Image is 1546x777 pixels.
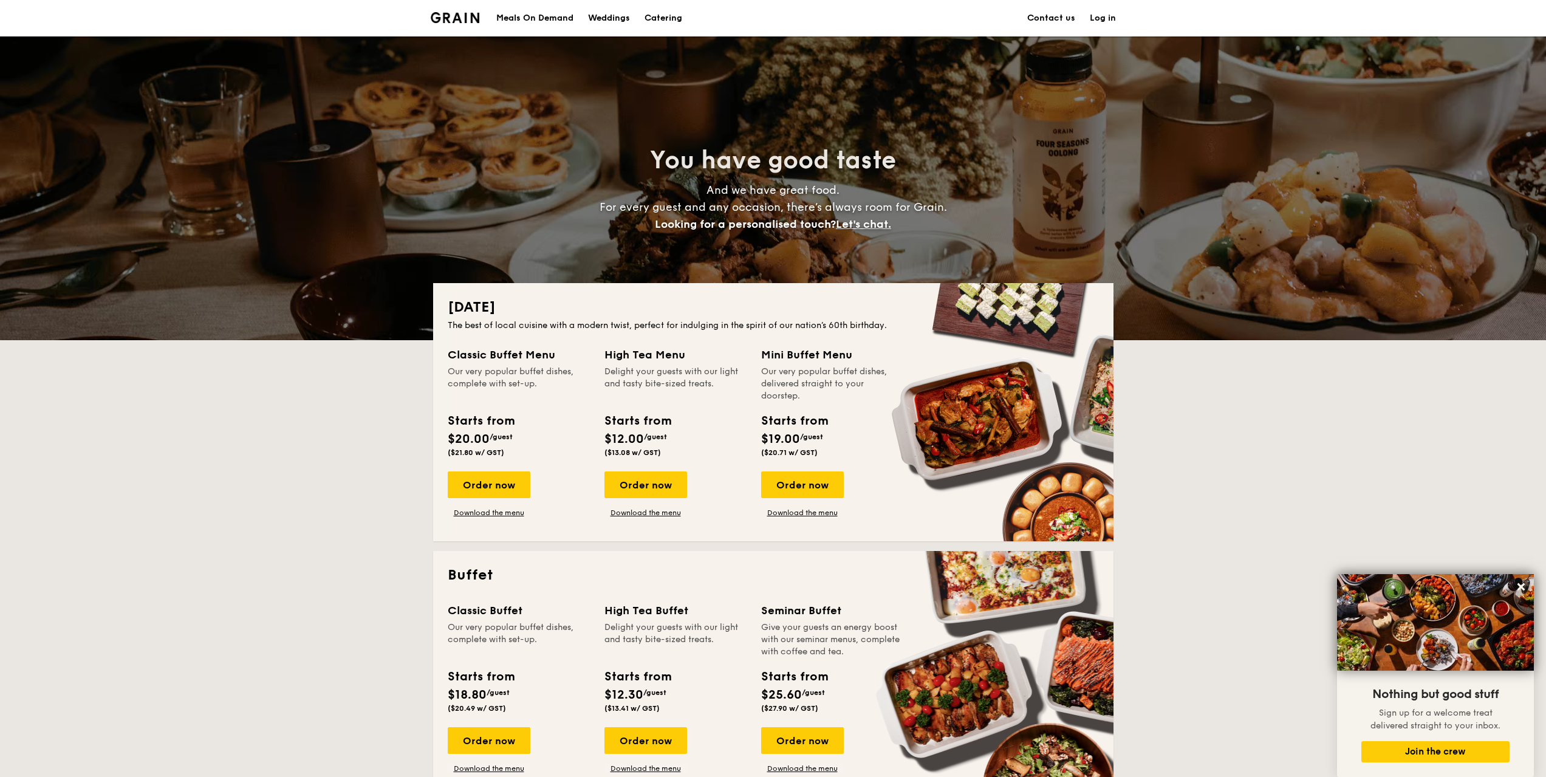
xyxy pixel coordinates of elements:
[604,471,687,498] div: Order now
[448,448,504,457] span: ($21.80 w/ GST)
[644,433,667,441] span: /guest
[761,764,844,773] a: Download the menu
[761,432,800,447] span: $19.00
[431,12,480,23] a: Logotype
[761,668,827,686] div: Starts from
[448,346,590,363] div: Classic Buffet Menu
[448,704,506,713] span: ($20.49 w/ GST)
[604,704,660,713] span: ($13.41 w/ GST)
[650,146,896,175] span: You have good taste
[761,471,844,498] div: Order now
[761,508,844,518] a: Download the menu
[1372,687,1499,702] span: Nothing but good stuff
[448,320,1099,332] div: The best of local cuisine with a modern twist, perfect for indulging in the spirit of our nation’...
[448,298,1099,317] h2: [DATE]
[1337,574,1534,671] img: DSC07876-Edit02-Large.jpeg
[490,433,513,441] span: /guest
[604,621,747,658] div: Delight your guests with our light and tasty bite-sized treats.
[800,433,823,441] span: /guest
[600,183,947,231] span: And we have great food. For every guest and any occasion, there’s always room for Grain.
[448,508,530,518] a: Download the menu
[604,366,747,402] div: Delight your guests with our light and tasty bite-sized treats.
[761,412,827,430] div: Starts from
[487,688,510,697] span: /guest
[604,508,687,518] a: Download the menu
[448,621,590,658] div: Our very popular buffet dishes, complete with set-up.
[431,12,480,23] img: Grain
[448,602,590,619] div: Classic Buffet
[761,727,844,754] div: Order now
[1370,708,1500,731] span: Sign up for a welcome treat delivered straight to your inbox.
[604,764,687,773] a: Download the menu
[761,448,818,457] span: ($20.71 w/ GST)
[604,602,747,619] div: High Tea Buffet
[761,602,903,619] div: Seminar Buffet
[448,668,514,686] div: Starts from
[448,366,590,402] div: Our very popular buffet dishes, complete with set-up.
[761,688,802,702] span: $25.60
[761,346,903,363] div: Mini Buffet Menu
[448,688,487,702] span: $18.80
[448,764,530,773] a: Download the menu
[604,448,661,457] span: ($13.08 w/ GST)
[761,366,903,402] div: Our very popular buffet dishes, delivered straight to your doorstep.
[604,668,671,686] div: Starts from
[761,621,903,658] div: Give your guests an energy boost with our seminar menus, complete with coffee and tea.
[604,727,687,754] div: Order now
[643,688,666,697] span: /guest
[604,432,644,447] span: $12.00
[604,346,747,363] div: High Tea Menu
[604,412,671,430] div: Starts from
[448,432,490,447] span: $20.00
[1361,741,1510,762] button: Join the crew
[448,412,514,430] div: Starts from
[448,727,530,754] div: Order now
[1511,577,1531,597] button: Close
[448,566,1099,585] h2: Buffet
[448,471,530,498] div: Order now
[836,217,891,231] span: Let's chat.
[655,217,836,231] span: Looking for a personalised touch?
[802,688,825,697] span: /guest
[604,688,643,702] span: $12.30
[761,704,818,713] span: ($27.90 w/ GST)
